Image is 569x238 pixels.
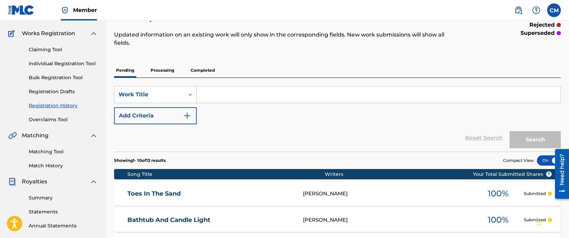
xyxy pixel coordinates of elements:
[29,162,98,169] a: Match History
[303,216,473,224] div: [PERSON_NAME]
[488,214,509,226] span: 100 %
[524,191,546,197] p: Submitted
[535,205,569,238] iframe: Chat Widget
[22,29,75,38] span: Works Registration
[547,3,561,17] div: User Menu
[29,116,98,123] a: Overclaims Tool
[89,29,98,38] img: expand
[8,5,34,15] img: MLC Logo
[303,190,473,198] div: [PERSON_NAME]
[114,157,166,164] p: Showing 1 - 10 of 13 results
[473,171,552,178] span: Your Total Submitted Shares
[8,29,17,38] img: Works Registration
[532,6,540,14] img: help
[546,171,552,177] span: ?
[524,217,546,223] p: Submitted
[22,131,48,140] span: Matching
[537,212,541,233] div: Drag
[89,178,98,186] img: expand
[149,63,176,78] p: Processing
[29,148,98,155] a: Matching Tool
[8,178,16,186] img: Royalties
[325,171,495,178] div: Writers
[22,178,47,186] span: Royalties
[189,63,217,78] p: Completed
[127,216,294,224] a: Bathtub And Candle Light
[183,112,191,120] img: 9d2ae6d4665cec9f34b9.svg
[29,46,98,53] a: Claiming Tool
[73,6,97,14] span: Member
[529,3,543,17] div: Help
[119,90,180,99] div: Work Title
[514,6,523,14] img: search
[114,107,197,124] button: Add Criteria
[29,222,98,229] a: Annual Statements
[89,131,98,140] img: expand
[61,6,69,14] img: Top Rightsholder
[114,31,458,47] p: Updated information on an existing work will only show in the corresponding fields. New work subm...
[29,74,98,81] a: Bulk Registration Tool
[29,60,98,67] a: Individual Registration Tool
[503,157,534,164] span: Compact View
[8,13,43,21] a: CatalogCatalog
[8,131,17,140] img: Matching
[127,190,294,198] a: Toes In The Sand
[488,187,509,200] span: 100 %
[29,102,98,109] a: Registration History
[29,194,98,201] a: Summary
[529,21,555,29] p: rejected
[550,146,569,201] iframe: Resource Center
[29,208,98,215] a: Statements
[521,29,555,37] p: superseded
[127,171,325,178] div: Song Title
[29,88,98,95] a: Registration Drafts
[512,3,525,17] a: Public Search
[114,86,561,152] form: Search Form
[114,63,136,78] p: Pending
